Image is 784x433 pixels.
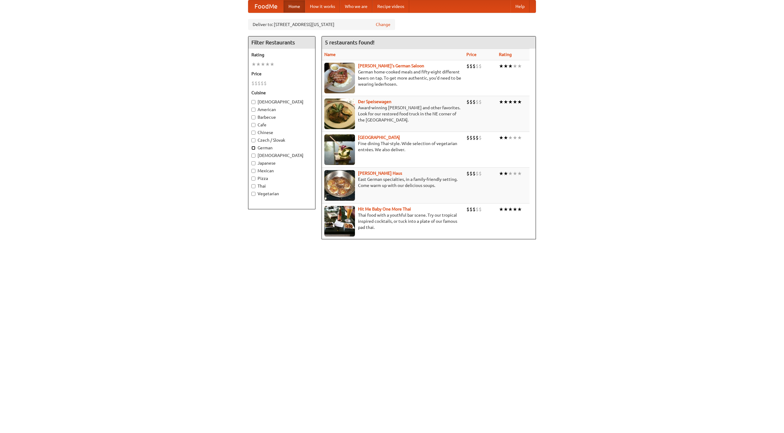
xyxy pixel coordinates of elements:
p: Fine dining Thai-style. Wide selection of vegetarian entrées. We also deliver. [324,140,462,153]
li: ★ [499,63,503,69]
input: Vegetarian [251,192,255,196]
li: ★ [265,61,270,68]
p: German home-cooked meals and fifty-eight different beers on tap. To get more authentic, you'd nee... [324,69,462,87]
a: Recipe videos [372,0,409,13]
input: Japanese [251,161,255,165]
a: Der Speisewagen [358,99,391,104]
h4: Filter Restaurants [248,36,315,49]
img: satay.jpg [324,134,355,165]
a: Change [376,21,390,28]
label: Barbecue [251,114,312,120]
li: $ [469,170,473,177]
a: Price [466,52,477,57]
li: $ [479,134,482,141]
li: ★ [513,170,517,177]
label: Mexican [251,168,312,174]
label: Japanese [251,160,312,166]
input: German [251,146,255,150]
li: $ [251,80,254,87]
li: $ [476,134,479,141]
li: ★ [517,99,522,105]
li: $ [473,63,476,69]
li: ★ [503,99,508,105]
h5: Cuisine [251,90,312,96]
li: $ [473,170,476,177]
li: $ [264,80,267,87]
li: ★ [508,99,513,105]
a: Help [511,0,530,13]
li: $ [469,63,473,69]
li: $ [476,170,479,177]
input: Czech / Slovak [251,138,255,142]
label: Pizza [251,175,312,181]
p: East German specialties, in a family-friendly setting. Come warm up with our delicious soups. [324,176,462,189]
img: babythai.jpg [324,206,355,237]
li: $ [466,63,469,69]
li: ★ [499,99,503,105]
img: kohlhaus.jpg [324,170,355,201]
a: [PERSON_NAME]'s German Saloon [358,63,424,68]
li: $ [254,80,258,87]
div: Deliver to: [STREET_ADDRESS][US_STATE] [248,19,395,30]
input: Mexican [251,169,255,173]
p: Award-winning [PERSON_NAME] and other favorites. Look for our restored food truck in the NE corne... [324,105,462,123]
a: [PERSON_NAME] Haus [358,171,402,176]
li: ★ [517,134,522,141]
b: Hit Me Baby One More Thai [358,207,411,211]
p: Thai food with a youthful bar scene. Try our tropical inspired cocktails, or tuck into a plate of... [324,212,462,230]
a: [GEOGRAPHIC_DATA] [358,135,400,140]
label: Vegetarian [251,191,312,197]
label: American [251,106,312,113]
label: [DEMOGRAPHIC_DATA] [251,152,312,159]
input: American [251,108,255,112]
li: ★ [503,170,508,177]
li: $ [476,99,479,105]
a: Name [324,52,336,57]
a: How it works [305,0,340,13]
label: Czech / Slovak [251,137,312,143]
li: $ [473,206,476,213]
li: $ [466,134,469,141]
li: $ [479,63,482,69]
li: ★ [513,206,517,213]
label: Chinese [251,129,312,136]
a: Home [284,0,305,13]
label: Thai [251,183,312,189]
h5: Price [251,71,312,77]
label: [DEMOGRAPHIC_DATA] [251,99,312,105]
li: ★ [251,61,256,68]
li: ★ [499,206,503,213]
li: $ [479,206,482,213]
li: $ [258,80,261,87]
li: $ [476,63,479,69]
li: ★ [503,206,508,213]
input: Chinese [251,131,255,135]
li: ★ [513,63,517,69]
li: ★ [508,63,513,69]
input: Thai [251,184,255,188]
li: ★ [508,206,513,213]
img: esthers.jpg [324,63,355,93]
li: $ [466,170,469,177]
label: Cafe [251,122,312,128]
input: [DEMOGRAPHIC_DATA] [251,154,255,158]
input: Barbecue [251,115,255,119]
li: $ [479,170,482,177]
li: $ [466,99,469,105]
li: ★ [256,61,261,68]
img: speisewagen.jpg [324,99,355,129]
li: $ [469,99,473,105]
li: $ [479,99,482,105]
li: ★ [517,170,522,177]
li: ★ [513,134,517,141]
li: $ [469,134,473,141]
label: German [251,145,312,151]
li: $ [473,134,476,141]
li: ★ [513,99,517,105]
input: [DEMOGRAPHIC_DATA] [251,100,255,104]
li: ★ [499,170,503,177]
